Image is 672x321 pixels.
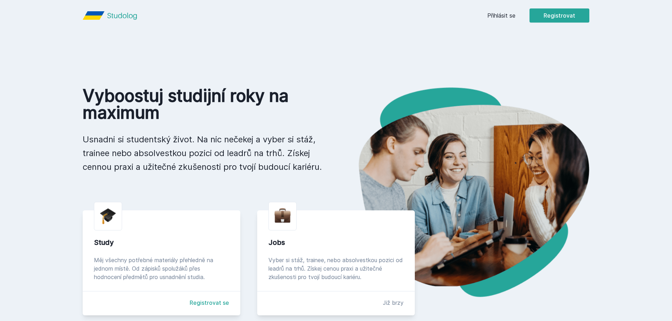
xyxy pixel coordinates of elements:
div: Study [94,237,229,247]
a: Přihlásit se [487,11,515,20]
div: Vyber si stáž, trainee, nebo absolvestkou pozici od leadrů na trhů. Získej cenou praxi a užitečné... [268,256,404,281]
img: briefcase.png [274,206,291,224]
img: graduation-cap.png [100,208,116,224]
div: Měj všechny potřebné materiály přehledně na jednom místě. Od zápisků spolužáků přes hodnocení pře... [94,256,229,281]
a: Registrovat se [190,298,229,307]
p: Usnadni si studentský život. Na nic nečekej a vyber si stáž, trainee nebo absolvestkou pozici od ... [83,132,325,174]
img: hero.png [336,87,589,297]
h1: Vyboostuj studijní roky na maximum [83,87,325,121]
button: Registrovat [530,8,589,23]
div: Jobs [268,237,404,247]
div: Již brzy [383,298,404,307]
